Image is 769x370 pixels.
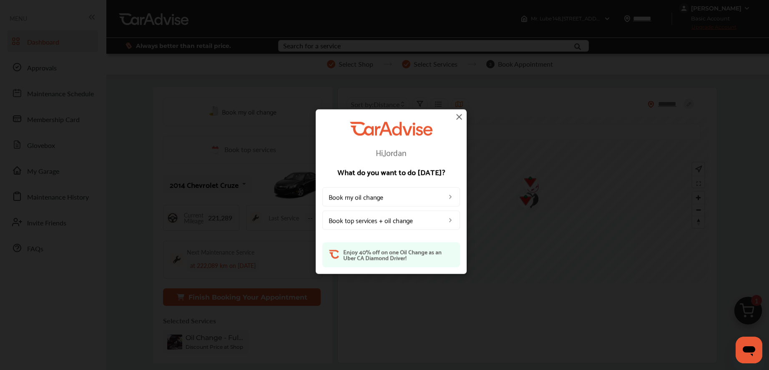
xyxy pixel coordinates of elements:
p: Enjoy 40% off on one Oil Change as an Uber CA Diamond Driver! [343,249,453,261]
p: Hi, Jordan [322,148,460,157]
img: CarAdvise Logo [350,122,432,135]
img: left_arrow_icon.0f472efe.svg [447,217,454,224]
img: left_arrow_icon.0f472efe.svg [447,194,454,200]
p: What do you want to do [DATE]? [322,168,460,176]
img: ca-orange-short.08083ad2.svg [329,249,339,260]
iframe: Button to launch messaging window [736,337,762,363]
img: close-icon.a004319c.svg [454,112,464,122]
a: Book top services + oil change [322,211,460,230]
a: Book my oil change [322,187,460,207]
